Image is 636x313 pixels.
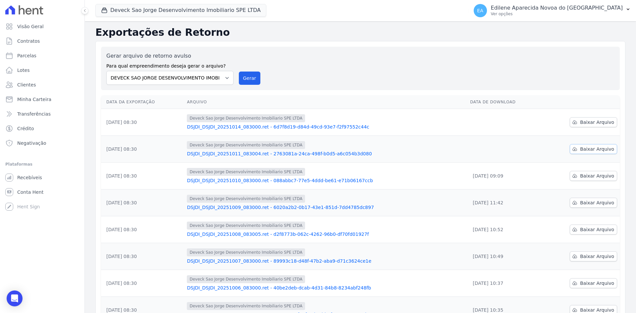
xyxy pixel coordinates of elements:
button: Deveck Sao Jorge Desenvolvimento Imobiliario SPE LTDA [95,4,266,17]
a: Visão Geral [3,20,82,33]
label: Para qual empreendimento deseja gerar o arquivo? [106,60,234,70]
span: Baixar Arquivo [580,253,614,260]
a: DSJDI_DSJDI_20251009_083000.ret - 6020a2b2-0b17-43e1-851d-7dd4785dc897 [187,204,465,211]
span: Deveck Sao Jorge Desenvolvimento Imobiliario SPE LTDA [187,275,305,283]
span: Crédito [17,125,34,132]
p: Edilene Aparecida Novoa do [GEOGRAPHIC_DATA] [491,5,623,11]
a: Parcelas [3,49,82,62]
span: Baixar Arquivo [580,226,614,233]
a: DSJDI_DSJDI_20251008_083005.ret - d2f8773b-062c-4262-96b0-df70fd01927f [187,231,465,237]
span: Negativação [17,140,46,146]
span: Deveck Sao Jorge Desenvolvimento Imobiliario SPE LTDA [187,222,305,230]
span: Deveck Sao Jorge Desenvolvimento Imobiliario SPE LTDA [187,141,305,149]
span: Baixar Arquivo [580,146,614,152]
span: Recebíveis [17,174,42,181]
a: Recebíveis [3,171,82,184]
a: Baixar Arquivo [570,198,617,208]
th: Data da Exportação [101,95,184,109]
span: Parcelas [17,52,36,59]
td: [DATE] 08:30 [101,270,184,297]
span: Deveck Sao Jorge Desenvolvimento Imobiliario SPE LTDA [187,248,305,256]
td: [DATE] 08:30 [101,136,184,163]
span: Baixar Arquivo [580,280,614,287]
span: Lotes [17,67,30,74]
a: Baixar Arquivo [570,117,617,127]
label: Gerar arquivo de retorno avulso [106,52,234,60]
span: Clientes [17,81,36,88]
td: [DATE] 10:37 [467,270,542,297]
a: Clientes [3,78,82,91]
span: Contratos [17,38,40,44]
a: Baixar Arquivo [570,225,617,235]
td: [DATE] 09:09 [467,163,542,189]
span: Deveck Sao Jorge Desenvolvimento Imobiliario SPE LTDA [187,302,305,310]
span: Visão Geral [17,23,44,30]
a: Baixar Arquivo [570,278,617,288]
a: Contratos [3,34,82,48]
th: Arquivo [184,95,467,109]
td: [DATE] 08:30 [101,243,184,270]
th: Data de Download [467,95,542,109]
td: [DATE] 08:30 [101,109,184,136]
a: DSJDI_DSJDI_20251014_083000.ret - 6d7f8d19-d84d-49cd-93e7-f2f97552c44c [187,124,465,130]
div: Plataformas [5,160,79,168]
span: EA [477,8,483,13]
a: Conta Hent [3,185,82,199]
td: [DATE] 08:30 [101,163,184,189]
a: Lotes [3,64,82,77]
span: Minha Carteira [17,96,51,103]
span: Baixar Arquivo [580,199,614,206]
a: DSJDI_DSJDI_20251011_083004.ret - 2763081a-24ca-498f-b0d5-a6c054b3d080 [187,150,465,157]
span: Conta Hent [17,189,43,195]
span: Baixar Arquivo [580,119,614,126]
td: [DATE] 11:42 [467,189,542,216]
span: Deveck Sao Jorge Desenvolvimento Imobiliario SPE LTDA [187,195,305,203]
td: [DATE] 10:49 [467,243,542,270]
td: [DATE] 08:30 [101,216,184,243]
a: Crédito [3,122,82,135]
a: Baixar Arquivo [570,251,617,261]
a: Minha Carteira [3,93,82,106]
div: Open Intercom Messenger [7,290,23,306]
span: Deveck Sao Jorge Desenvolvimento Imobiliario SPE LTDA [187,114,305,122]
span: Deveck Sao Jorge Desenvolvimento Imobiliario SPE LTDA [187,168,305,176]
a: Negativação [3,136,82,150]
a: Transferências [3,107,82,121]
a: DSJDI_DSJDI_20251010_083000.ret - 088abbc7-77e5-4ddd-be61-e71b06167ccb [187,177,465,184]
p: Ver opções [491,11,623,17]
span: Baixar Arquivo [580,173,614,179]
a: DSJDI_DSJDI_20251007_083000.ret - 89993c18-d48f-47b2-aba9-d71c3624ce1e [187,258,465,264]
td: [DATE] 08:30 [101,189,184,216]
button: EA Edilene Aparecida Novoa do [GEOGRAPHIC_DATA] Ver opções [468,1,636,20]
span: Transferências [17,111,51,117]
a: Baixar Arquivo [570,171,617,181]
button: Gerar [239,72,261,85]
a: DSJDI_DSJDI_20251006_083000.ret - 40be2deb-dcab-4d31-84b8-8234abf248fb [187,285,465,291]
a: Baixar Arquivo [570,144,617,154]
td: [DATE] 10:52 [467,216,542,243]
h2: Exportações de Retorno [95,26,625,38]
